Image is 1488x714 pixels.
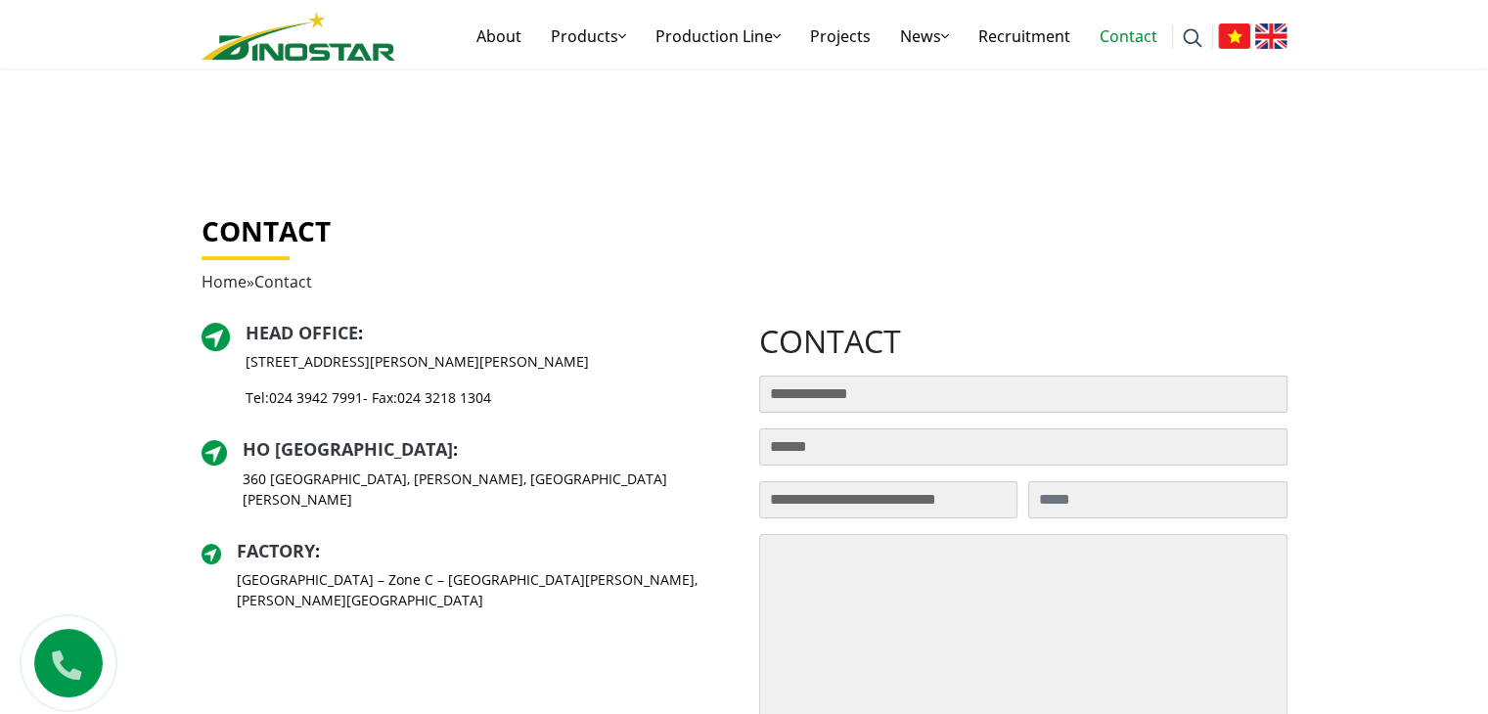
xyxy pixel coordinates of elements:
img: English [1255,23,1287,49]
img: directer [202,544,221,563]
p: 360 [GEOGRAPHIC_DATA], [PERSON_NAME], [GEOGRAPHIC_DATA][PERSON_NAME] [243,469,730,510]
h2: contact [759,323,1287,360]
h2: : [237,541,730,562]
img: search [1183,28,1202,48]
h1: Contact [202,215,1287,248]
span: Contact [254,271,312,292]
p: [GEOGRAPHIC_DATA] – Zone C – [GEOGRAPHIC_DATA][PERSON_NAME], [PERSON_NAME][GEOGRAPHIC_DATA] [237,569,730,610]
img: directer [202,323,230,351]
a: Head Office [246,321,358,344]
a: About [462,5,536,67]
a: Products [536,5,641,67]
a: Recruitment [964,5,1085,67]
img: Tiếng Việt [1218,23,1250,49]
h2: : [243,439,730,461]
img: logo [202,12,395,61]
p: [STREET_ADDRESS][PERSON_NAME][PERSON_NAME] [246,351,589,372]
img: directer [202,440,227,466]
a: 024 3942 7991 [269,388,363,407]
a: News [885,5,964,67]
p: Tel: - Fax: [246,387,589,408]
h2: : [246,323,589,344]
span: » [202,271,312,292]
a: Contact [1085,5,1172,67]
a: HO [GEOGRAPHIC_DATA] [243,437,453,461]
a: Factory [237,539,315,562]
a: Projects [795,5,885,67]
a: 024 3218 1304 [397,388,491,407]
a: Production Line [641,5,795,67]
a: Home [202,271,247,292]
